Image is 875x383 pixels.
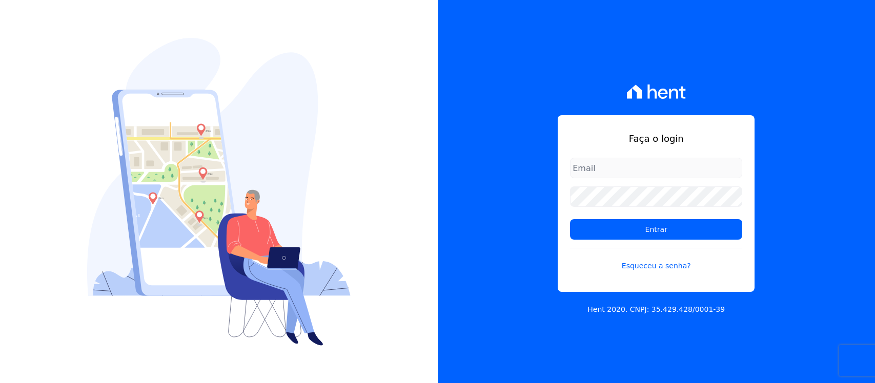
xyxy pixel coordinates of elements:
input: Email [570,158,742,178]
h1: Faça o login [570,132,742,145]
a: Esqueceu a senha? [570,248,742,271]
img: Login [87,38,351,346]
p: Hent 2020. CNPJ: 35.429.428/0001-39 [587,304,725,315]
input: Entrar [570,219,742,240]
